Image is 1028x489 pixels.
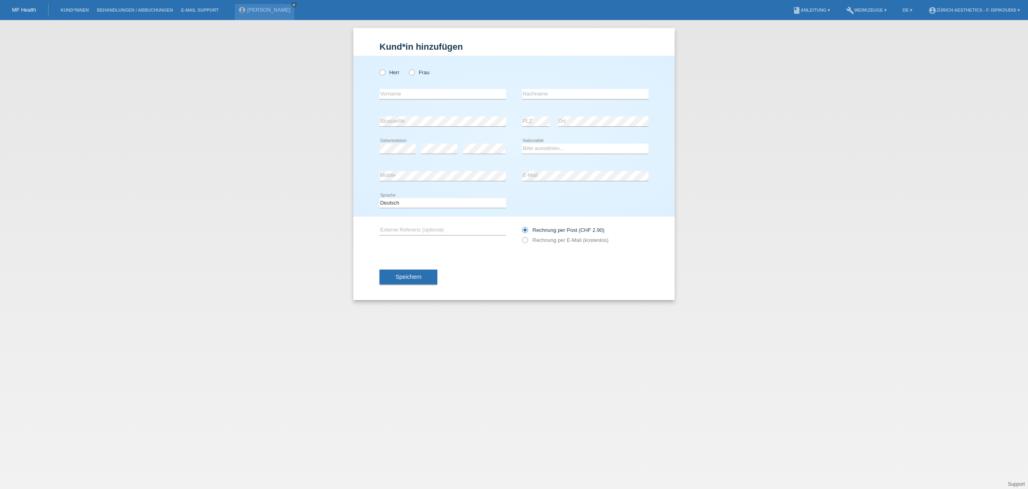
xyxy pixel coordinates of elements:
[1008,481,1025,487] a: Support
[793,6,801,14] i: book
[292,3,296,7] i: close
[522,237,608,243] label: Rechnung per E-Mail (kostenlos)
[928,6,936,14] i: account_circle
[379,69,400,75] label: Herr
[409,69,414,75] input: Frau
[93,8,177,12] a: Behandlungen / Abbuchungen
[247,7,290,13] a: [PERSON_NAME]
[379,270,437,285] button: Speichern
[789,8,834,12] a: bookAnleitung ▾
[57,8,93,12] a: Kund*innen
[846,6,854,14] i: build
[842,8,891,12] a: buildWerkzeuge ▾
[12,7,36,13] a: MF Health
[522,227,604,233] label: Rechnung per Post (CHF 2.90)
[522,227,527,237] input: Rechnung per Post (CHF 2.90)
[396,274,421,280] span: Speichern
[379,69,385,75] input: Herr
[522,237,527,247] input: Rechnung per E-Mail (kostenlos)
[924,8,1024,12] a: account_circleZürich Aesthetics - F. Ispikoudis ▾
[177,8,223,12] a: E-Mail Support
[379,42,649,52] h1: Kund*in hinzufügen
[899,8,916,12] a: DE ▾
[291,2,297,8] a: close
[409,69,429,75] label: Frau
